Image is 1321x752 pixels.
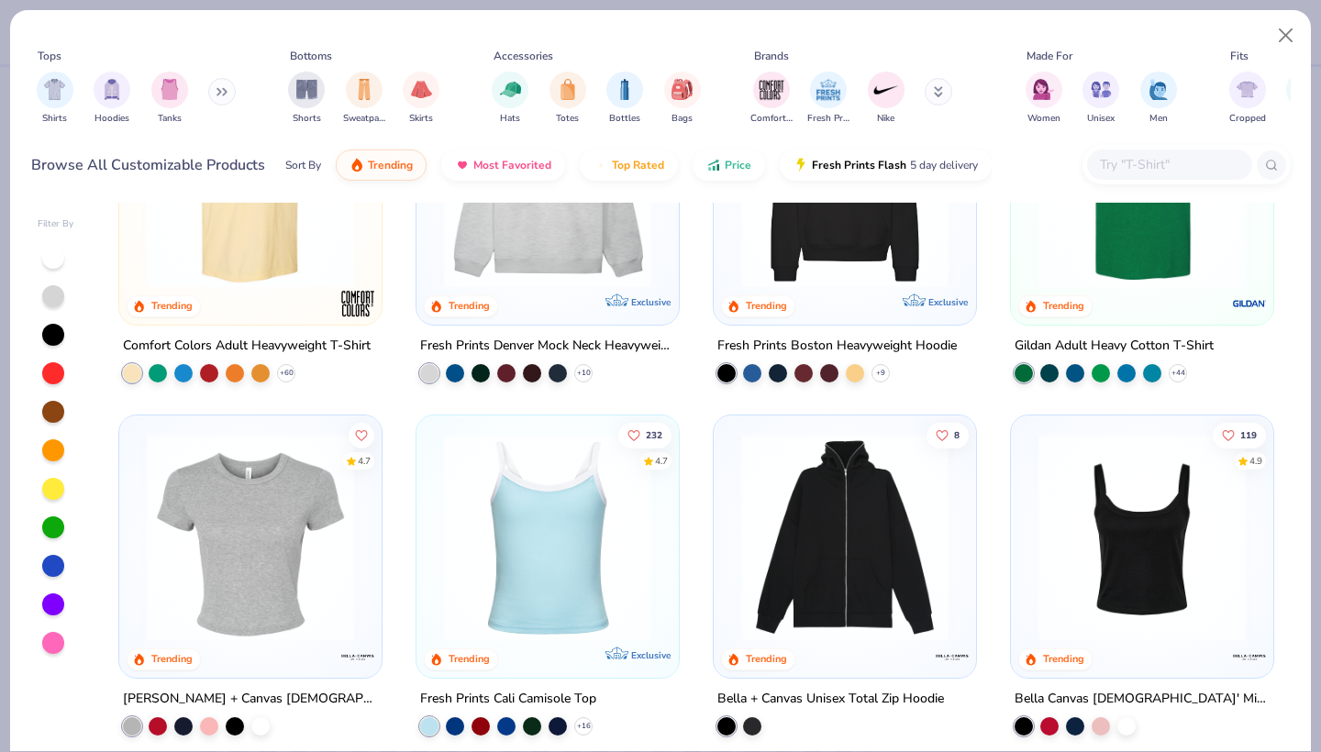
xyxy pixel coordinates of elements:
[350,158,364,172] img: trending.gif
[577,720,591,731] span: + 16
[549,72,586,126] button: filter button
[336,149,427,181] button: Trending
[473,158,551,172] span: Most Favorited
[435,434,660,641] img: a25d9891-da96-49f3-a35e-76288174bf3a
[94,72,130,126] button: filter button
[1213,422,1266,448] button: Like
[655,454,668,468] div: 4.7
[138,434,363,641] img: aa15adeb-cc10-480b-b531-6e6e449d5067
[927,422,969,448] button: Like
[618,422,672,448] button: Like
[123,335,371,358] div: Comfort Colors Adult Heavyweight T-Shirt
[1087,112,1115,126] span: Unisex
[815,76,842,104] img: Fresh Prints Image
[350,422,375,448] button: Like
[664,72,701,126] button: filter button
[868,72,905,126] button: filter button
[409,112,433,126] span: Skirts
[594,158,608,172] img: TopRated.gif
[1149,79,1169,100] img: Men Image
[354,79,374,100] img: Sweatpants Image
[1149,112,1168,126] span: Men
[38,48,61,64] div: Tops
[580,149,678,181] button: Top Rated
[42,112,67,126] span: Shirts
[411,79,432,100] img: Skirts Image
[1140,72,1177,126] div: filter for Men
[31,154,265,176] div: Browse All Customizable Products
[693,149,765,181] button: Price
[38,217,74,231] div: Filter By
[577,368,591,379] span: + 10
[293,112,321,126] span: Shorts
[1015,335,1214,358] div: Gildan Adult Heavy Cotton T-Shirt
[758,76,785,104] img: Comfort Colors Image
[928,296,968,308] span: Exclusive
[1229,72,1266,126] button: filter button
[1140,72,1177,126] button: filter button
[732,434,958,641] img: b1a53f37-890a-4b9a-8962-a1b7c70e022e
[556,112,579,126] span: Totes
[94,72,130,126] div: filter for Hoodies
[954,430,960,439] span: 8
[455,158,470,172] img: most_fav.gif
[1027,112,1060,126] span: Women
[1230,637,1267,674] img: Bella + Canvas logo
[868,72,905,126] div: filter for Nike
[492,72,528,126] button: filter button
[717,335,957,358] div: Fresh Prints Boston Heavyweight Hoodie
[1230,285,1267,322] img: Gildan logo
[343,72,385,126] button: filter button
[44,79,65,100] img: Shirts Image
[94,112,129,126] span: Hoodies
[138,81,363,288] img: 029b8af0-80e6-406f-9fdc-fdf898547912
[151,72,188,126] button: filter button
[285,157,321,173] div: Sort By
[1029,81,1255,288] img: db319196-8705-402d-8b46-62aaa07ed94f
[1240,430,1257,439] span: 119
[876,368,885,379] span: + 9
[750,72,793,126] div: filter for Comfort Colors
[1082,72,1119,126] button: filter button
[403,72,439,126] button: filter button
[1171,368,1184,379] span: + 44
[1237,79,1258,100] img: Cropped Image
[1091,79,1112,100] img: Unisex Image
[368,158,413,172] span: Trending
[549,72,586,126] div: filter for Totes
[1026,72,1062,126] button: filter button
[280,368,294,379] span: + 60
[750,72,793,126] button: filter button
[612,158,664,172] span: Top Rated
[1033,79,1054,100] img: Women Image
[1027,48,1072,64] div: Made For
[934,637,971,674] img: Bella + Canvas logo
[1229,72,1266,126] div: filter for Cropped
[296,79,317,100] img: Shorts Image
[1269,18,1304,53] button: Close
[288,72,325,126] div: filter for Shorts
[780,149,992,181] button: Fresh Prints Flash5 day delivery
[794,158,808,172] img: flash.gif
[732,81,958,288] img: 91acfc32-fd48-4d6b-bdad-a4c1a30ac3fc
[1082,72,1119,126] div: filter for Unisex
[609,112,640,126] span: Bottles
[37,72,73,126] button: filter button
[343,72,385,126] div: filter for Sweatpants
[1249,454,1262,468] div: 4.9
[288,72,325,126] button: filter button
[420,335,675,358] div: Fresh Prints Denver Mock Neck Heavyweight Sweatshirt
[339,637,376,674] img: Bella + Canvas logo
[435,81,660,288] img: f5d85501-0dbb-4ee4-b115-c08fa3845d83
[1230,48,1249,64] div: Fits
[343,112,385,126] span: Sweatpants
[1015,687,1270,710] div: Bella Canvas [DEMOGRAPHIC_DATA]' Micro Ribbed Scoop Tank
[672,79,692,100] img: Bags Image
[441,149,565,181] button: Most Favorited
[664,72,701,126] div: filter for Bags
[807,72,849,126] div: filter for Fresh Prints
[339,285,376,322] img: Comfort Colors logo
[877,112,894,126] span: Nike
[290,48,332,64] div: Bottoms
[631,648,671,660] span: Exclusive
